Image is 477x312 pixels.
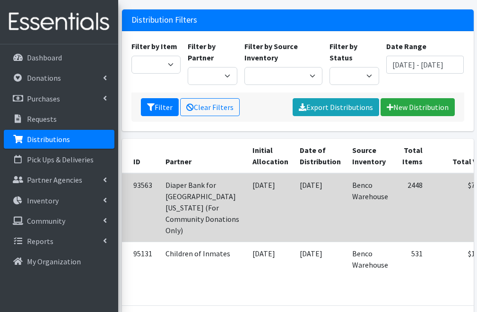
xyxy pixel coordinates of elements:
[27,53,62,62] p: Dashboard
[122,139,160,173] th: ID
[4,150,114,169] a: Pick Ups & Deliveries
[4,6,114,38] img: HumanEssentials
[244,41,322,63] label: Filter by Source Inventory
[4,232,114,251] a: Reports
[330,41,379,63] label: Filter by Status
[160,139,247,173] th: Partner
[394,173,428,242] td: 2448
[4,68,114,87] a: Donations
[381,98,455,116] a: New Distribution
[247,173,294,242] td: [DATE]
[4,130,114,149] a: Distributions
[27,73,61,83] p: Donations
[27,135,70,144] p: Distributions
[27,236,53,246] p: Reports
[4,89,114,108] a: Purchases
[27,196,59,205] p: Inventory
[4,211,114,230] a: Community
[188,41,237,63] label: Filter by Partner
[293,98,379,116] a: Export Distributions
[394,242,428,305] td: 531
[247,242,294,305] td: [DATE]
[294,139,347,173] th: Date of Distribution
[141,98,179,116] button: Filter
[160,242,247,305] td: Children of Inmates
[386,41,426,52] label: Date Range
[294,173,347,242] td: [DATE]
[347,242,394,305] td: Benco Warehouse
[131,41,177,52] label: Filter by Item
[27,175,82,185] p: Partner Agencies
[131,15,197,25] h3: Distribution Filters
[347,139,394,173] th: Source Inventory
[294,242,347,305] td: [DATE]
[180,98,240,116] a: Clear Filters
[4,191,114,210] a: Inventory
[4,170,114,189] a: Partner Agencies
[4,252,114,271] a: My Organization
[160,173,247,242] td: Diaper Bank for [GEOGRAPHIC_DATA][US_STATE] (For Community Donations Only)
[27,216,65,226] p: Community
[347,173,394,242] td: Benco Warehouse
[27,257,81,266] p: My Organization
[27,94,60,103] p: Purchases
[4,48,114,67] a: Dashboard
[4,110,114,128] a: Requests
[386,56,464,74] input: January 1, 2011 - December 31, 2011
[247,139,294,173] th: Initial Allocation
[122,173,160,242] td: 93563
[27,155,94,164] p: Pick Ups & Deliveries
[122,242,160,305] td: 95131
[27,114,57,124] p: Requests
[394,139,428,173] th: Total Items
